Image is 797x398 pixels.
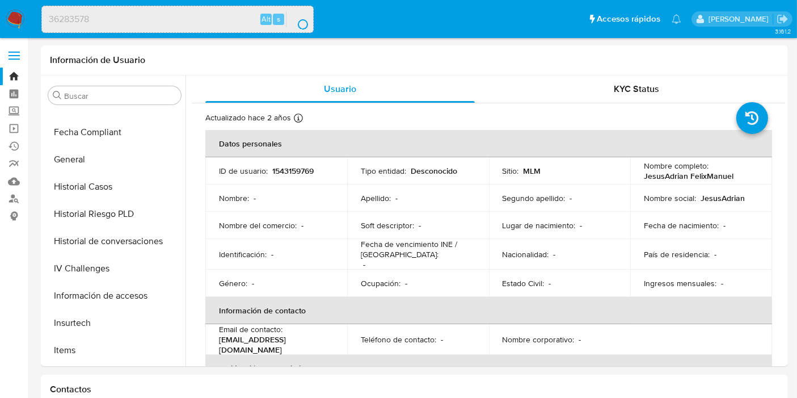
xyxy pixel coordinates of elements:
[723,220,726,231] p: -
[503,278,545,288] p: Estado Civil :
[44,255,185,282] button: IV Challenges
[714,249,716,259] p: -
[254,193,256,203] p: -
[271,249,273,259] p: -
[44,146,185,173] button: General
[286,11,309,27] button: search-icon
[272,166,314,176] p: 1543159769
[219,278,247,288] p: Género :
[53,91,62,100] button: Buscar
[262,14,271,24] span: Alt
[363,259,365,270] p: -
[503,220,576,231] p: Lugar de nacimiento :
[419,220,421,231] p: -
[219,334,329,355] p: [EMAIL_ADDRESS][DOMAIN_NAME]
[50,55,145,66] h1: Información de Usuario
[301,220,303,231] p: -
[549,278,551,288] p: -
[441,334,443,345] p: -
[205,130,772,157] th: Datos personales
[361,166,406,176] p: Tipo entidad :
[570,193,572,203] p: -
[644,171,733,181] p: JesusAdrian FelixManuel
[64,91,176,101] input: Buscar
[44,119,185,146] button: Fecha Compliant
[44,337,185,364] button: Items
[205,297,772,324] th: Información de contacto
[219,324,282,334] p: Email de contacto :
[503,249,549,259] p: Nacionalidad :
[205,112,291,123] p: Actualizado hace 2 años
[503,166,519,176] p: Sitio :
[644,278,716,288] p: Ingresos mensuales :
[219,193,249,203] p: Nombre :
[252,278,254,288] p: -
[205,355,772,382] th: Verificación y cumplimiento
[219,220,297,231] p: Nombre del comercio :
[44,282,185,309] button: Información de accesos
[219,166,268,176] p: ID de usuario :
[554,249,556,259] p: -
[44,364,185,391] button: KYC
[42,12,313,27] input: Buscar usuario o caso...
[44,173,185,200] button: Historial Casos
[644,193,696,203] p: Nombre social :
[324,82,356,95] span: Usuario
[503,334,575,345] p: Nombre corporativo :
[277,14,280,24] span: s
[672,14,681,24] a: Notificaciones
[44,228,185,255] button: Historial de conversaciones
[597,13,660,25] span: Accesos rápidos
[361,193,391,203] p: Apellido :
[721,278,723,288] p: -
[503,193,566,203] p: Segundo apellido :
[361,334,436,345] p: Teléfono de contacto :
[644,220,719,231] p: Fecha de nacimiento :
[405,278,407,288] p: -
[219,249,267,259] p: Identificación :
[411,166,457,176] p: Desconocido
[361,278,400,288] p: Ocupación :
[524,166,541,176] p: MLM
[777,13,788,25] a: Salir
[44,200,185,228] button: Historial Riesgo PLD
[579,334,581,345] p: -
[50,384,779,395] h1: Contactos
[644,161,709,171] p: Nombre completo :
[614,82,660,95] span: KYC Status
[701,193,745,203] p: JesusAdrian
[361,239,475,259] p: Fecha de vencimiento INE / [GEOGRAPHIC_DATA] :
[580,220,583,231] p: -
[395,193,398,203] p: -
[44,309,185,337] button: Insurtech
[644,249,710,259] p: País de residencia :
[709,14,773,24] p: marianathalie.grajeda@mercadolibre.com.mx
[361,220,414,231] p: Soft descriptor :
